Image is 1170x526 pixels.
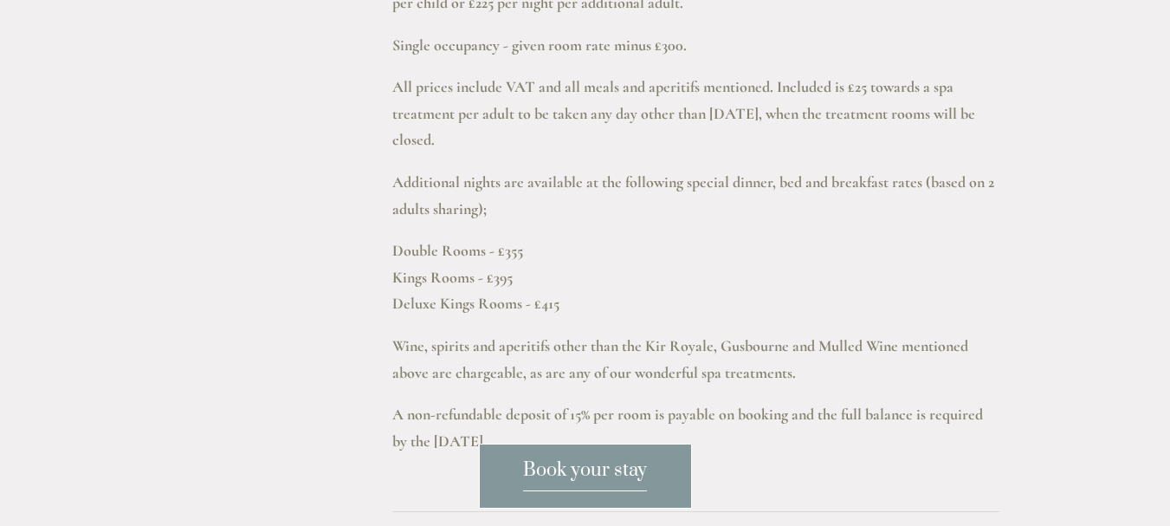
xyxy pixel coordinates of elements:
p: Single occupancy - given room rate minus £300. [392,32,999,59]
p: All prices include VAT and all meals and aperitifs mentioned. Included is £25 towards a spa treat... [392,74,999,153]
p: Wine, spirits and aperitifs other than the Kir Royale, Gusbourne and Mulled Wine mentioned above ... [392,333,999,386]
span: Book your stay [523,458,647,491]
p: Double Rooms - £355 Kings Rooms - £395 Deluxe Kings Rooms - £415 [392,237,999,317]
p: Additional nights are available at the following special dinner, bed and breakfast rates (based o... [392,169,999,222]
p: A non-refundable deposit of 15% per room is payable on booking and the full balance is required b... [392,401,999,454]
a: Book your stay [479,444,692,509]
